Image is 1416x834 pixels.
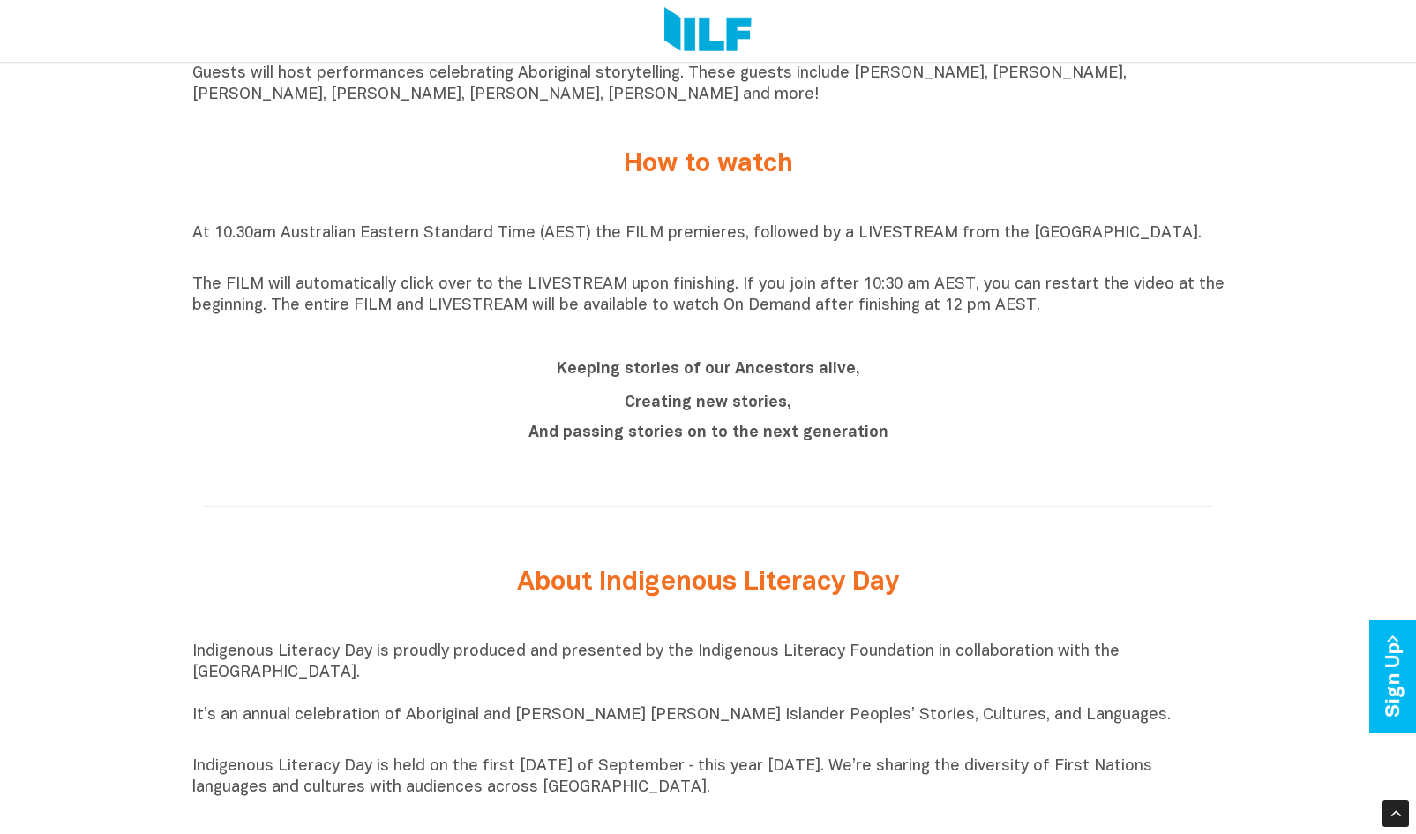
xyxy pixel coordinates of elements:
p: Indigenous Literacy Day is proudly produced and presented by the Indigenous Literacy Foundation i... [192,642,1225,748]
p: Indigenous Literacy Day is held on the first [DATE] of September ‑ this year [DATE]. We’re sharin... [192,756,1225,799]
b: Creating new stories, [625,395,791,410]
h2: About Indigenous Literacy Day [378,568,1039,597]
p: At 10.30am Australian Eastern Standard Time (AEST) the FILM premieres, followed by a LIVESTREAM f... [192,223,1225,266]
h2: How to watch [378,150,1039,179]
img: Logo [664,7,752,55]
p: The FILM will automatically click over to the LIVESTREAM upon finishing. If you join after 10:30 ... [192,274,1225,317]
p: Directly following this, the ILF is hosting a LIVESTREAMED performance at [GEOGRAPHIC_DATA] where... [192,42,1225,106]
b: And passing stories on to the next generation [528,425,888,440]
div: Scroll Back to Top [1382,800,1409,827]
b: Keeping stories of our Ancestors alive, [557,362,860,377]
